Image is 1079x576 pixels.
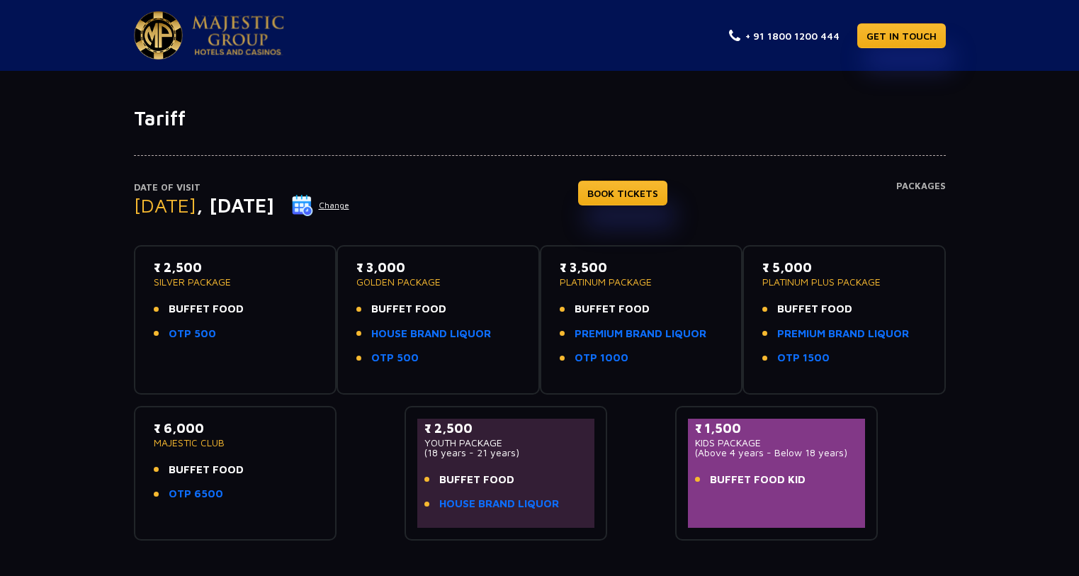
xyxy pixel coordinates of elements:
[439,496,559,512] a: HOUSE BRAND LIQUOR
[371,326,491,342] a: HOUSE BRAND LIQUOR
[896,181,946,232] h4: Packages
[762,258,926,277] p: ₹ 5,000
[695,419,859,438] p: ₹ 1,500
[154,258,317,277] p: ₹ 2,500
[424,448,588,458] p: (18 years - 21 years)
[710,472,806,488] span: BUFFET FOOD KID
[154,438,317,448] p: MAJESTIC CLUB
[154,419,317,438] p: ₹ 6,000
[134,181,350,195] p: Date of Visit
[424,419,588,438] p: ₹ 2,500
[291,194,350,217] button: Change
[134,193,196,217] span: [DATE]
[578,181,667,205] a: BOOK TICKETS
[575,301,650,317] span: BUFFET FOOD
[575,326,706,342] a: PREMIUM BRAND LIQUOR
[857,23,946,48] a: GET IN TOUCH
[196,193,274,217] span: , [DATE]
[777,301,852,317] span: BUFFET FOOD
[560,258,723,277] p: ₹ 3,500
[169,301,244,317] span: BUFFET FOOD
[192,16,284,55] img: Majestic Pride
[371,301,446,317] span: BUFFET FOOD
[439,472,514,488] span: BUFFET FOOD
[695,448,859,458] p: (Above 4 years - Below 18 years)
[154,277,317,287] p: SILVER PACKAGE
[356,258,520,277] p: ₹ 3,000
[169,486,223,502] a: OTP 6500
[762,277,926,287] p: PLATINUM PLUS PACKAGE
[134,11,183,60] img: Majestic Pride
[575,350,628,366] a: OTP 1000
[371,350,419,366] a: OTP 500
[424,438,588,448] p: YOUTH PACKAGE
[356,277,520,287] p: GOLDEN PACKAGE
[777,326,909,342] a: PREMIUM BRAND LIQUOR
[695,438,859,448] p: KIDS PACKAGE
[777,350,830,366] a: OTP 1500
[169,326,216,342] a: OTP 500
[729,28,840,43] a: + 91 1800 1200 444
[169,462,244,478] span: BUFFET FOOD
[134,106,946,130] h1: Tariff
[560,277,723,287] p: PLATINUM PACKAGE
